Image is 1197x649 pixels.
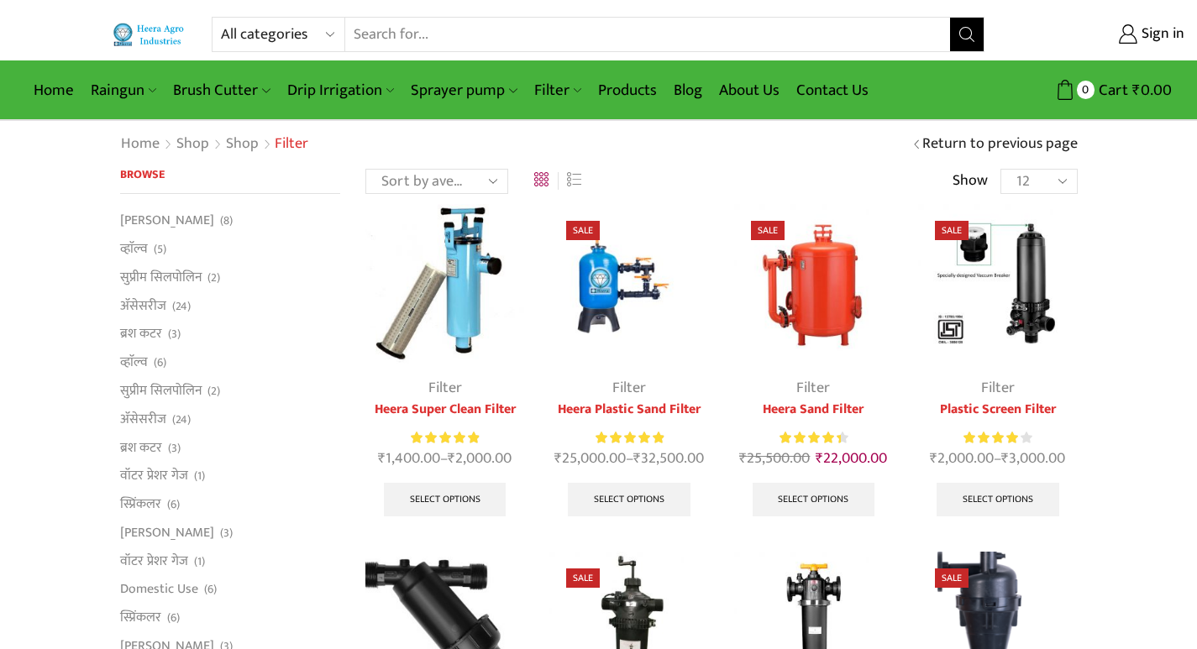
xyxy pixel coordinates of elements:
[168,326,181,343] span: (3)
[950,18,984,51] button: Search button
[918,204,1077,363] img: Plastic Screen Filter
[402,71,525,110] a: Sprayer pump
[120,490,161,519] a: स्प्रिंकलर
[154,354,166,371] span: (6)
[935,568,969,588] span: Sale
[1001,446,1009,471] span: ₹
[154,241,166,258] span: (5)
[194,553,205,570] span: (1)
[566,221,600,240] span: Sale
[120,575,198,604] a: Domestic Use
[526,71,590,110] a: Filter
[953,170,988,192] span: Show
[568,483,690,516] a: Select options for “Heera Plastic Sand Filter”
[207,383,220,400] span: (2)
[167,610,180,626] span: (6)
[225,133,260,155] a: Shop
[120,376,202,405] a: सुप्रीम सिलपोलिन
[981,375,1015,400] a: Filter
[918,400,1077,420] a: Plastic Screen Filter
[165,71,278,110] a: Brush Cutter
[120,348,148,377] a: व्हाॅल्व
[120,291,166,320] a: अ‍ॅसेसरीज
[549,447,708,470] span: –
[120,405,166,433] a: अ‍ॅसेसरीज
[120,133,308,155] nav: Breadcrumb
[448,446,512,471] bdi: 2,000.00
[120,433,162,462] a: ब्रश कटर
[711,71,788,110] a: About Us
[82,71,165,110] a: Raingun
[1001,446,1065,471] bdi: 3,000.00
[554,446,626,471] bdi: 25,000.00
[120,211,214,234] a: [PERSON_NAME]
[279,71,402,110] a: Drip Irrigation
[167,496,180,513] span: (6)
[120,235,148,264] a: व्हाॅल्व
[930,446,937,471] span: ₹
[411,429,479,447] div: Rated 5.00 out of 5
[816,446,887,471] bdi: 22,000.00
[918,447,1077,470] span: –
[172,411,191,428] span: (24)
[120,547,188,575] a: वॉटर प्रेशर गेज
[612,375,646,400] a: Filter
[922,133,1078,155] a: Return to previous page
[596,429,664,447] span: Rated out of 5
[378,446,440,471] bdi: 1,400.00
[788,71,877,110] a: Contact Us
[120,263,202,291] a: सुप्रीम सिलपोलिन
[365,447,524,470] span: –
[365,400,524,420] a: Heera Super Clean Filter
[935,221,969,240] span: Sale
[753,483,875,516] a: Select options for “Heera Sand Filter”
[780,429,848,447] div: Rated 4.50 out of 5
[448,446,455,471] span: ₹
[1010,19,1184,50] a: Sign in
[120,133,160,155] a: Home
[1077,81,1095,98] span: 0
[751,221,785,240] span: Sale
[549,204,708,363] img: Heera Plastic Sand Filter
[734,400,893,420] a: Heera Sand Filter
[220,525,233,542] span: (3)
[633,446,641,471] span: ₹
[345,18,951,51] input: Search for...
[596,429,664,447] div: Rated 5.00 out of 5
[554,446,562,471] span: ₹
[739,446,747,471] span: ₹
[1095,79,1128,102] span: Cart
[549,400,708,420] a: Heera Plastic Sand Filter
[384,483,507,516] a: Select options for “Heera Super Clean Filter”
[963,429,1018,447] span: Rated out of 5
[816,446,823,471] span: ₹
[796,375,830,400] a: Filter
[1137,24,1184,45] span: Sign in
[204,581,217,598] span: (6)
[1001,75,1172,106] a: 0 Cart ₹0.00
[365,169,508,194] select: Shop order
[665,71,711,110] a: Blog
[120,604,161,632] a: स्प्रिंकलर
[220,212,233,229] span: (8)
[275,135,308,154] h1: Filter
[207,270,220,286] span: (2)
[25,71,82,110] a: Home
[365,204,524,363] img: Heera-super-clean-filter
[937,483,1059,516] a: Select options for “Plastic Screen Filter”
[633,446,704,471] bdi: 32,500.00
[378,446,386,471] span: ₹
[120,462,188,490] a: वॉटर प्रेशर गेज
[411,429,479,447] span: Rated out of 5
[734,204,893,363] img: Heera Sand Filter
[1132,77,1172,103] bdi: 0.00
[428,375,462,400] a: Filter
[963,429,1032,447] div: Rated 4.00 out of 5
[590,71,665,110] a: Products
[176,133,210,155] a: Shop
[194,468,205,484] span: (1)
[120,165,165,184] span: Browse
[930,446,994,471] bdi: 2,000.00
[739,446,810,471] bdi: 25,500.00
[566,568,600,588] span: Sale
